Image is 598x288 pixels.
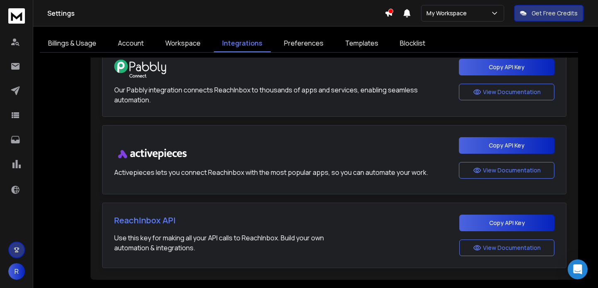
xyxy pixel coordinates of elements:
[459,137,554,154] button: Copy API Key
[568,259,588,279] div: Open Intercom Messenger
[114,215,324,226] h1: ReachInbox API
[337,35,387,52] a: Templates
[392,35,434,52] a: Blocklist
[459,59,554,75] button: Copy API Key
[459,240,554,256] button: View Documentation
[8,8,25,24] img: logo
[114,85,451,105] p: Our Pabbly integration connects ReachInbox to thousands of apps and services, enabling seamless a...
[214,35,271,52] a: Integrations
[459,162,554,179] button: View Documentation
[47,8,385,18] h1: Settings
[110,35,152,52] a: Account
[8,263,25,280] button: R
[40,35,105,52] a: Billings & Usage
[459,84,554,100] button: View Documentation
[114,167,428,177] p: Activepieces lets you connect Reachinbox with the most popular apps, so you can automate your work.
[514,5,583,22] button: Get Free Credits
[426,9,470,17] p: My Workspace
[276,35,332,52] a: Preferences
[532,9,578,17] p: Get Free Credits
[114,233,324,253] p: Use this key for making all your API calls to ReachInbox. Build your own automation & integrations.
[157,35,209,52] a: Workspace
[459,215,554,231] button: Copy API Key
